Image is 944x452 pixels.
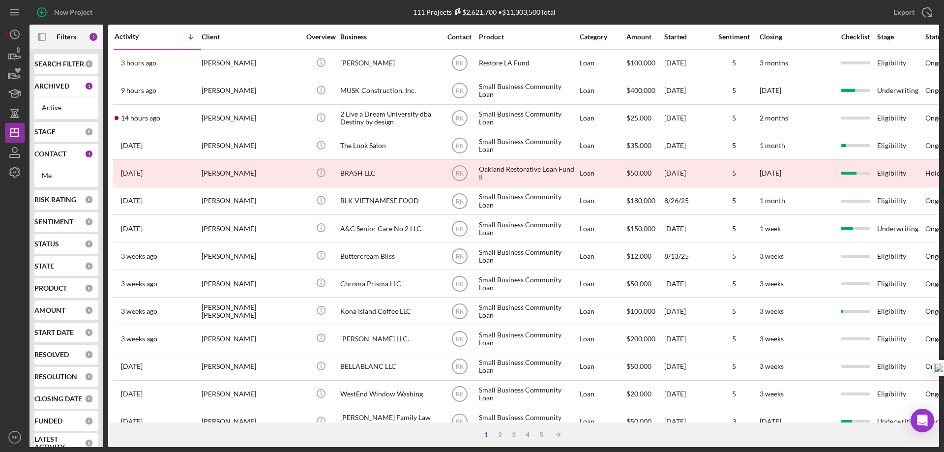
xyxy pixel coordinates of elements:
[340,409,439,435] div: [PERSON_NAME] Family Law APC
[34,373,77,381] b: RESOLUTION
[479,381,577,407] div: Small Business Community Loan
[709,362,759,370] div: 5
[479,326,577,352] div: Small Business Community Loan
[57,33,76,41] b: Filters
[580,271,625,297] div: Loan
[85,439,93,448] div: 0
[709,142,759,150] div: 5
[455,143,464,150] text: RK
[5,427,25,447] button: RK
[202,133,300,159] div: [PERSON_NAME]
[626,160,663,186] div: $50,000
[340,160,439,186] div: BRASH LLC
[709,33,759,41] div: Sentiment
[709,114,759,122] div: 5
[760,390,784,398] time: 3 weeks
[88,32,98,42] div: 2
[455,336,464,343] text: RK
[877,271,924,297] div: Eligibility
[664,78,708,104] div: [DATE]
[34,262,54,270] b: STATE
[626,417,651,425] span: $50,000
[626,252,651,260] span: $12,000
[85,417,93,425] div: 0
[340,354,439,380] div: BELLABLANC LLC
[34,435,85,451] b: LATEST ACTIVITY
[664,133,708,159] div: [DATE]
[34,82,69,90] b: ARCHIVED
[877,409,924,435] div: Underwriting
[340,105,439,131] div: 2 Live a Dream University dba Destiny by design
[709,418,759,425] div: 3
[340,215,439,241] div: A&C Senior Care No 2 LLC
[202,105,300,131] div: [PERSON_NAME]
[340,243,439,269] div: Buttercream Bliss
[580,33,625,41] div: Category
[626,224,655,233] span: $150,000
[202,50,300,76] div: [PERSON_NAME]
[760,196,785,205] time: 1 month
[34,60,84,68] b: SEARCH FILTER
[340,326,439,352] div: [PERSON_NAME] LLC.
[760,169,781,177] time: [DATE]
[521,431,534,439] div: 4
[877,381,924,407] div: Eligibility
[834,33,876,41] div: Checklist
[121,307,157,315] time: 2025-08-11 03:23
[626,86,655,94] span: $400,000
[760,307,784,315] time: 3 weeks
[340,133,439,159] div: The Look Salon
[580,133,625,159] div: Loan
[202,160,300,186] div: [PERSON_NAME]
[709,280,759,288] div: 5
[85,127,93,136] div: 0
[760,33,833,41] div: Closing
[121,280,157,288] time: 2025-08-12 20:46
[709,390,759,398] div: 5
[580,188,625,214] div: Loan
[479,133,577,159] div: Small Business Community Loan
[580,354,625,380] div: Loan
[580,243,625,269] div: Loan
[85,195,93,204] div: 0
[626,59,655,67] span: $100,000
[664,381,708,407] div: [DATE]
[493,431,507,439] div: 2
[877,243,924,269] div: Eligibility
[452,8,497,16] div: $2,621,700
[479,271,577,297] div: Small Business Community Loan
[877,33,924,41] div: Stage
[760,362,784,370] time: 3 weeks
[760,141,785,150] time: 1 month
[877,50,924,76] div: Eligibility
[479,298,577,324] div: Small Business Community Loan
[664,326,708,352] div: [DATE]
[507,431,521,439] div: 3
[760,224,781,233] time: 1 week
[202,381,300,407] div: [PERSON_NAME]
[626,141,651,150] span: $35,000
[85,328,93,337] div: 0
[34,284,67,292] b: PRODUCT
[580,105,625,131] div: Loan
[760,417,781,425] time: [DATE]
[760,279,784,288] time: 3 weeks
[34,417,62,425] b: FUNDED
[34,150,66,158] b: CONTACT
[202,271,300,297] div: [PERSON_NAME]
[29,2,102,22] button: New Project
[455,363,464,370] text: RK
[626,196,655,205] span: $180,000
[455,419,464,425] text: RK
[664,298,708,324] div: [DATE]
[202,354,300,380] div: [PERSON_NAME]
[877,326,924,352] div: Eligibility
[580,160,625,186] div: Loan
[664,215,708,241] div: [DATE]
[455,198,464,205] text: RK
[121,225,143,233] time: 2025-08-20 04:07
[911,409,934,432] div: Open Intercom Messenger
[455,88,464,94] text: RK
[479,33,577,41] div: Product
[479,188,577,214] div: Small Business Community Loan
